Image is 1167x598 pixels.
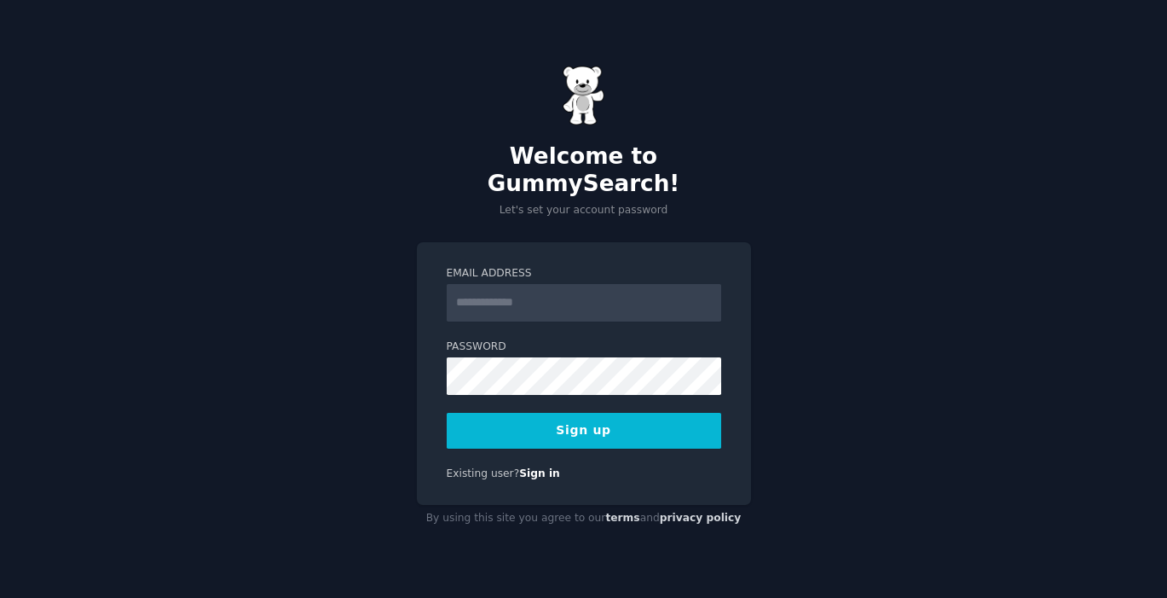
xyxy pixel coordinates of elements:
[447,340,721,355] label: Password
[447,413,721,449] button: Sign up
[417,143,751,197] h2: Welcome to GummySearch!
[447,467,520,479] span: Existing user?
[417,505,751,532] div: By using this site you agree to our and
[447,266,721,282] label: Email Address
[417,203,751,218] p: Let's set your account password
[519,467,560,479] a: Sign in
[660,512,742,524] a: privacy policy
[605,512,639,524] a: terms
[563,66,605,125] img: Gummy Bear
